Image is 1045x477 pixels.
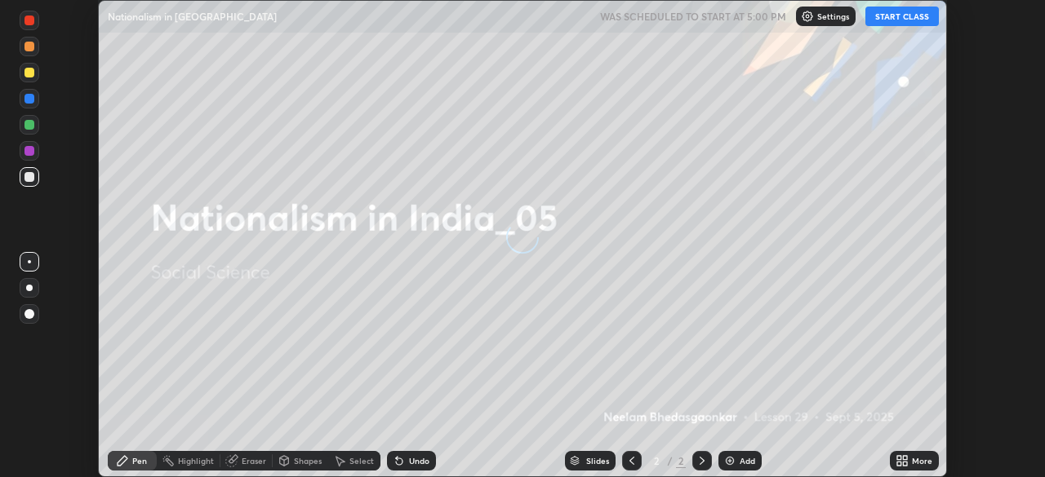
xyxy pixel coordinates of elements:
div: Highlight [178,457,214,465]
div: 2 [676,453,686,468]
p: Nationalism in [GEOGRAPHIC_DATA] [108,10,277,23]
div: 2 [648,456,665,466]
div: Slides [586,457,609,465]
img: class-settings-icons [801,10,814,23]
div: More [912,457,932,465]
button: START CLASS [865,7,939,26]
div: Shapes [294,457,322,465]
img: add-slide-button [723,454,736,467]
div: Undo [409,457,429,465]
div: Select [349,457,374,465]
div: / [668,456,673,466]
div: Add [740,457,755,465]
div: Eraser [242,457,266,465]
div: Pen [132,457,147,465]
h5: WAS SCHEDULED TO START AT 5:00 PM [600,9,786,24]
p: Settings [817,12,849,20]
